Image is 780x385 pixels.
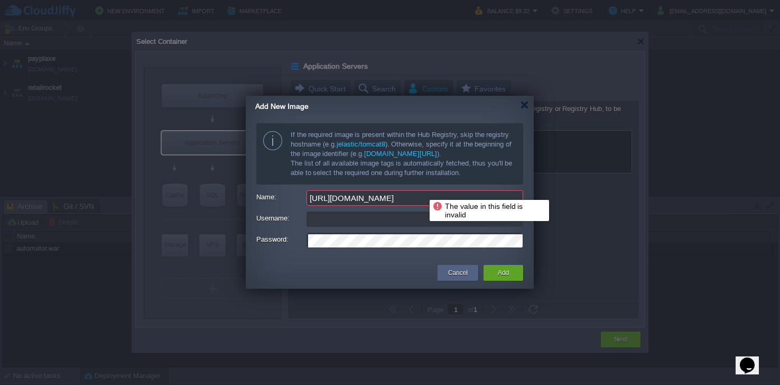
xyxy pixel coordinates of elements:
span: [DOMAIN_NAME][URL] [364,150,437,158]
span: jelastic/tomcat8 [337,140,385,148]
span: Add New Image [255,102,309,111]
button: Cancel [448,268,468,278]
div: If the required image is present within the Hub Registry, skip the registry hostname (e.g. ). Oth... [256,123,523,185]
iframe: chat widget [736,343,769,374]
label: Password: [256,233,304,246]
label: Username: [256,212,304,225]
label: Name: [256,190,304,204]
div: The value in this field is invalid [432,201,546,220]
button: Add [498,268,509,278]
